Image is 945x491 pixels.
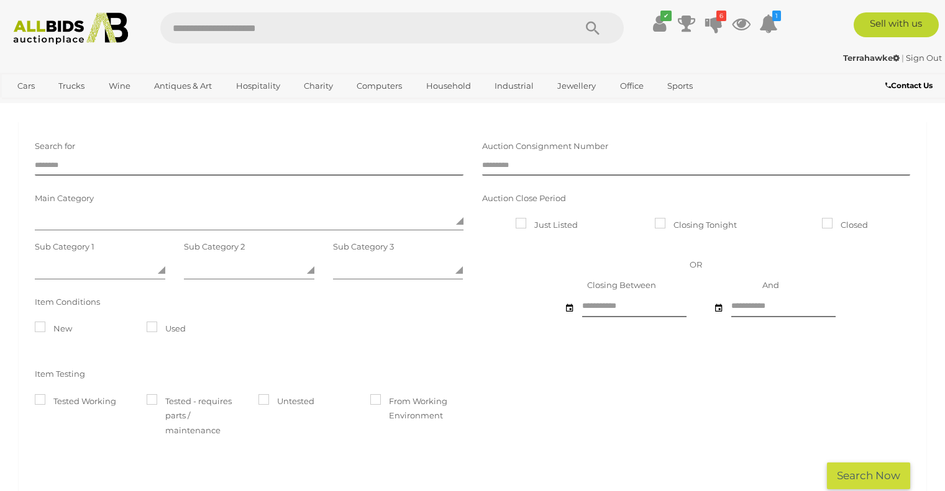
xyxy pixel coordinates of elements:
label: Sub Category 3 [333,240,394,254]
label: Auction Consignment Number [482,139,608,153]
label: Used [147,322,186,336]
a: Office [612,76,652,96]
i: 1 [772,11,781,21]
a: Sell with us [854,12,939,37]
a: Hospitality [228,76,288,96]
label: Just Listed [516,218,578,232]
a: [GEOGRAPHIC_DATA] [9,96,114,117]
label: Tested - requires parts / maintenance [147,394,240,438]
a: Trucks [50,76,93,96]
label: Closing Tonight [655,218,737,232]
label: Closed [822,218,868,232]
a: 6 [705,12,723,35]
a: ✔ [650,12,669,35]
label: Search for [35,139,75,153]
label: Sub Category 2 [184,240,245,254]
a: 1 [759,12,778,35]
a: Wine [101,76,139,96]
button: Search Now [827,462,910,489]
label: Tested Working [35,394,116,408]
label: Sub Category 1 [35,240,94,254]
i: ✔ [660,11,672,21]
a: Contact Us [885,79,936,92]
label: And [762,278,779,292]
label: Main Category [35,191,94,205]
label: From Working Environment [370,394,463,423]
a: Computers [349,76,410,96]
a: Sports [659,76,701,96]
a: Jewellery [549,76,604,96]
label: Item Conditions [35,295,100,309]
img: Allbids.com.au [7,12,135,45]
a: Charity [296,76,341,96]
label: Auction Close Period [482,191,566,205]
span: | [902,53,904,63]
a: Terrahawke [843,53,902,63]
label: OR [690,258,702,272]
a: Antiques & Art [146,76,220,96]
label: Closing Between [587,278,656,292]
a: Household [418,76,479,96]
a: Sign Out [906,53,942,63]
i: 6 [716,11,726,21]
button: Search [562,12,624,43]
label: Item Testing [35,367,85,381]
a: Industrial [486,76,542,96]
b: Contact Us [885,81,933,90]
strong: Terrahawke [843,53,900,63]
label: Untested [258,394,314,408]
label: New [35,322,72,336]
a: Cars [9,76,43,96]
